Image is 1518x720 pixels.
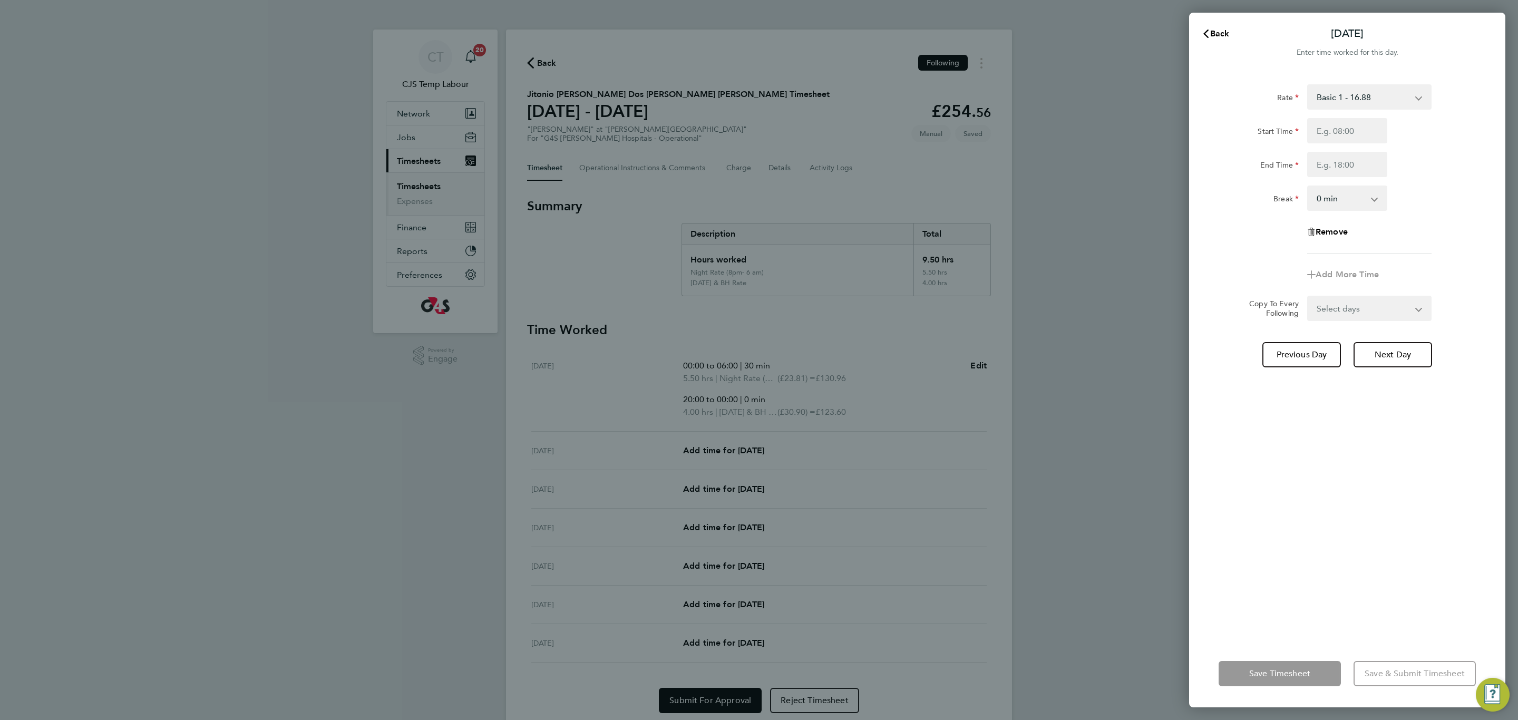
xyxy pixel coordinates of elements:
button: Engage Resource Center [1476,678,1510,712]
label: End Time [1260,160,1299,173]
span: Next Day [1375,349,1411,360]
label: Break [1273,194,1299,207]
input: E.g. 08:00 [1307,118,1387,143]
button: Next Day [1354,342,1432,367]
label: Rate [1277,93,1299,105]
span: Back [1210,28,1230,38]
span: Previous Day [1277,349,1327,360]
p: [DATE] [1331,26,1364,41]
div: Enter time worked for this day. [1189,46,1505,59]
button: Back [1191,23,1240,44]
input: E.g. 18:00 [1307,152,1387,177]
span: Remove [1316,227,1348,237]
button: Previous Day [1262,342,1341,367]
label: Copy To Every Following [1241,299,1299,318]
button: Remove [1307,228,1348,236]
label: Start Time [1258,127,1299,139]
